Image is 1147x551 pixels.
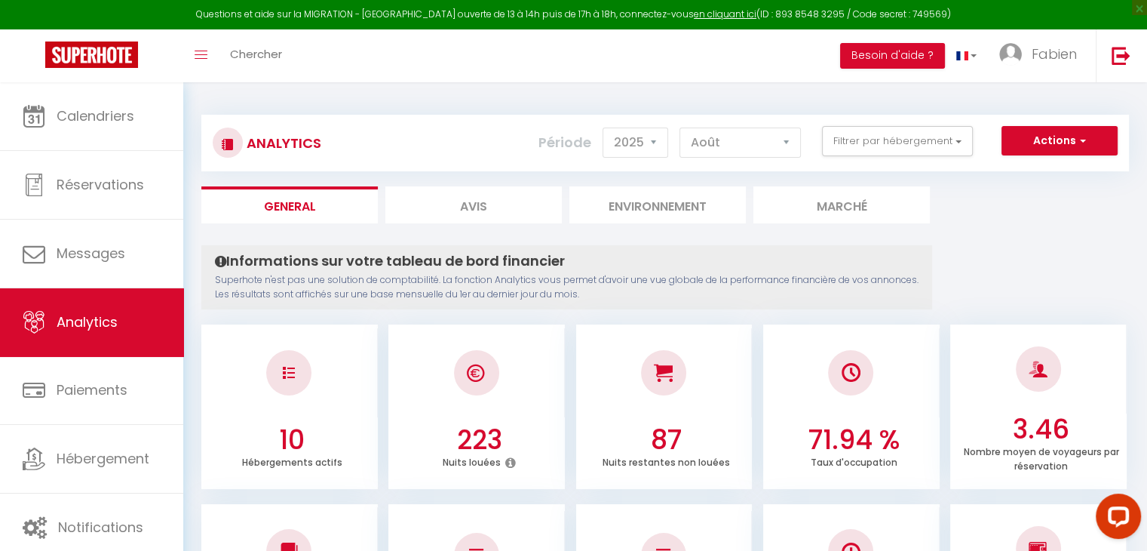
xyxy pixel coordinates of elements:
[57,175,144,194] span: Réservations
[57,244,125,263] span: Messages
[215,253,919,269] h4: Informations sur votre tableau de bord financier
[822,126,973,156] button: Filtrer par hébergement
[772,424,936,456] h3: 71.94 %
[230,46,282,62] span: Chercher
[57,449,149,468] span: Hébergement
[201,186,378,223] li: General
[243,126,321,160] h3: Analytics
[999,43,1022,66] img: ...
[988,29,1096,82] a: ... Fabien
[959,414,1123,445] h3: 3.46
[58,518,143,537] span: Notifications
[963,442,1118,473] p: Nombre moyen de voyageurs par réservation
[538,126,591,159] label: Période
[1001,126,1118,156] button: Actions
[753,186,930,223] li: Marché
[283,367,295,379] img: NO IMAGE
[242,453,342,469] p: Hébergements actifs
[569,186,746,223] li: Environnement
[840,43,945,69] button: Besoin d'aide ?
[584,424,748,456] h3: 87
[45,42,138,68] img: Super Booking
[1084,488,1147,551] iframe: LiveChat chat widget
[811,453,897,469] p: Taux d'occupation
[57,380,127,399] span: Paiements
[219,29,293,82] a: Chercher
[385,186,562,223] li: Avis
[397,424,561,456] h3: 223
[694,8,756,20] a: en cliquant ici
[215,273,919,302] p: Superhote n'est pas une solution de comptabilité. La fonction Analytics vous permet d'avoir une v...
[57,312,118,331] span: Analytics
[443,453,501,469] p: Nuits louées
[57,106,134,125] span: Calendriers
[210,424,374,456] h3: 10
[603,453,730,469] p: Nuits restantes non louées
[1112,46,1130,65] img: logout
[1032,45,1077,63] span: Fabien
